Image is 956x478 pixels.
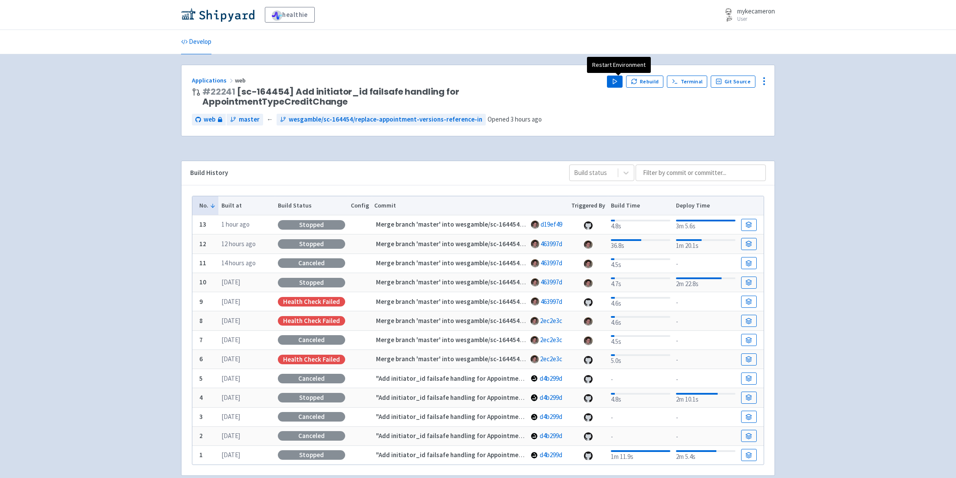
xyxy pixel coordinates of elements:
div: - [676,257,735,269]
div: Stopped [278,393,345,402]
input: Filter by commit or committer... [636,165,766,181]
b: 10 [199,278,206,286]
b: 3 [199,412,203,421]
a: Build Details [741,353,757,366]
th: Deploy Time [673,196,738,215]
time: 3 hours ago [511,115,542,123]
div: 4.7s [611,276,670,289]
strong: "Add initiator_id failsafe handling for AppointmentTypeCreditChange" [376,451,582,459]
a: 2ec2e3c [540,355,562,363]
a: Build Details [741,430,757,442]
a: Build Details [741,315,757,327]
th: Built at [218,196,275,215]
th: Build Status [275,196,348,215]
strong: "Add initiator_id failsafe handling for AppointmentTypeCreditChange" [376,432,582,440]
button: Rebuild [626,76,663,88]
strong: Merge branch 'master' into wesgamble/sc-164454/replace-appointment-versions-reference-in [376,297,649,306]
div: - [676,315,735,327]
div: - [676,411,735,423]
th: Config [348,196,372,215]
div: - [676,353,735,365]
b: 1 [199,451,203,459]
a: d4b299d [540,451,562,459]
strong: Merge branch 'master' into wesgamble/sc-164454/replace-appointment-versions-reference-in [376,278,649,286]
time: [DATE] [221,278,240,286]
a: d4b299d [540,412,562,421]
div: - [611,411,670,423]
a: wesgamble/sc-164454/replace-appointment-versions-reference-in [277,114,486,125]
div: Canceled [278,374,345,383]
a: d19ef49 [541,220,562,228]
time: [DATE] [221,393,240,402]
div: Canceled [278,412,345,422]
span: ← [267,115,273,125]
div: 5.0s [611,353,670,366]
div: Canceled [278,258,345,268]
span: Opened [488,115,542,123]
div: Stopped [278,450,345,460]
a: 463997d [541,259,562,267]
time: 12 hours ago [221,240,256,248]
a: web [192,114,226,125]
a: healthie [265,7,315,23]
th: Triggered By [569,196,608,215]
div: - [676,334,735,346]
a: Terminal [667,76,707,88]
div: Stopped [278,220,345,230]
span: mykecameron [737,7,775,15]
a: Build Details [741,277,757,289]
div: 4.6s [611,295,670,309]
div: Stopped [278,239,345,249]
time: 1 hour ago [221,220,250,228]
div: Canceled [278,431,345,441]
b: 11 [199,259,206,267]
div: 2m 22.8s [676,276,735,289]
div: - [611,430,670,442]
time: [DATE] [221,316,240,325]
small: User [737,16,775,22]
div: 2m 5.4s [676,448,735,462]
div: 4.5s [611,257,670,270]
time: [DATE] [221,432,240,440]
strong: Merge branch 'master' into wesgamble/sc-164454/replace-appointment-versions-reference-in [376,240,649,248]
time: [DATE] [221,374,240,382]
button: No. [199,201,216,210]
div: Stopped [278,278,345,287]
time: [DATE] [221,336,240,344]
div: 1m 20.1s [676,237,735,251]
span: master [239,115,260,125]
strong: Merge branch 'master' into wesgamble/sc-164454/replace-appointment-versions-reference-in [376,259,649,267]
a: d4b299d [540,374,562,382]
div: 4.8s [611,391,670,405]
b: 7 [199,336,203,344]
strong: Merge branch 'master' into wesgamble/sc-164454/replace-appointment-versions-reference-in [376,316,649,325]
div: 4.6s [611,314,670,328]
a: 463997d [541,297,562,306]
div: Health check failed [278,297,345,307]
a: Build Details [741,411,757,423]
strong: Merge branch 'master' into wesgamble/sc-164454/replace-appointment-versions-reference-in [376,336,649,344]
a: 2ec2e3c [540,316,562,325]
a: mykecameron User [715,8,775,22]
b: 4 [199,393,203,402]
b: 9 [199,297,203,306]
a: Git Source [711,76,755,88]
a: 463997d [541,278,562,286]
strong: Merge branch 'master' into wesgamble/sc-164454/replace-appointment-versions-reference-in [376,220,649,228]
time: 14 hours ago [221,259,256,267]
div: - [676,296,735,308]
a: Build Details [741,334,757,346]
time: [DATE] [221,412,240,421]
a: Applications [192,76,235,84]
div: Canceled [278,335,345,345]
b: 6 [199,355,203,363]
a: d4b299d [540,432,562,440]
span: wesgamble/sc-164454/replace-appointment-versions-reference-in [289,115,482,125]
a: 2ec2e3c [540,336,562,344]
a: Build Details [741,257,757,269]
div: - [676,373,735,385]
div: - [611,373,670,385]
b: 8 [199,316,203,325]
b: 2 [199,432,203,440]
a: Build Details [741,392,757,404]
